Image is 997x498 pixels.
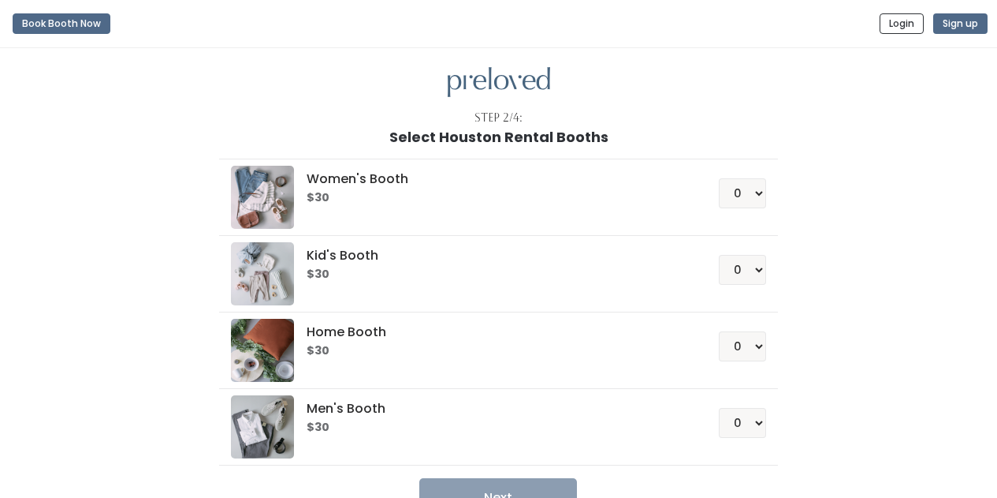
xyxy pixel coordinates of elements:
[13,13,110,34] button: Book Booth Now
[307,172,681,186] h5: Women's Booth
[933,13,988,34] button: Sign up
[307,345,681,358] h6: $30
[231,242,294,305] img: preloved logo
[231,395,294,459] img: preloved logo
[389,129,608,145] h1: Select Houston Rental Booths
[474,110,523,126] div: Step 2/4:
[231,319,294,382] img: preloved logo
[880,13,924,34] button: Login
[13,6,110,41] a: Book Booth Now
[307,268,681,281] h6: $30
[307,402,681,416] h5: Men's Booth
[307,249,681,263] h5: Kid's Booth
[307,421,681,434] h6: $30
[307,192,681,204] h6: $30
[307,325,681,339] h5: Home Booth
[448,67,550,98] img: preloved logo
[231,166,294,229] img: preloved logo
